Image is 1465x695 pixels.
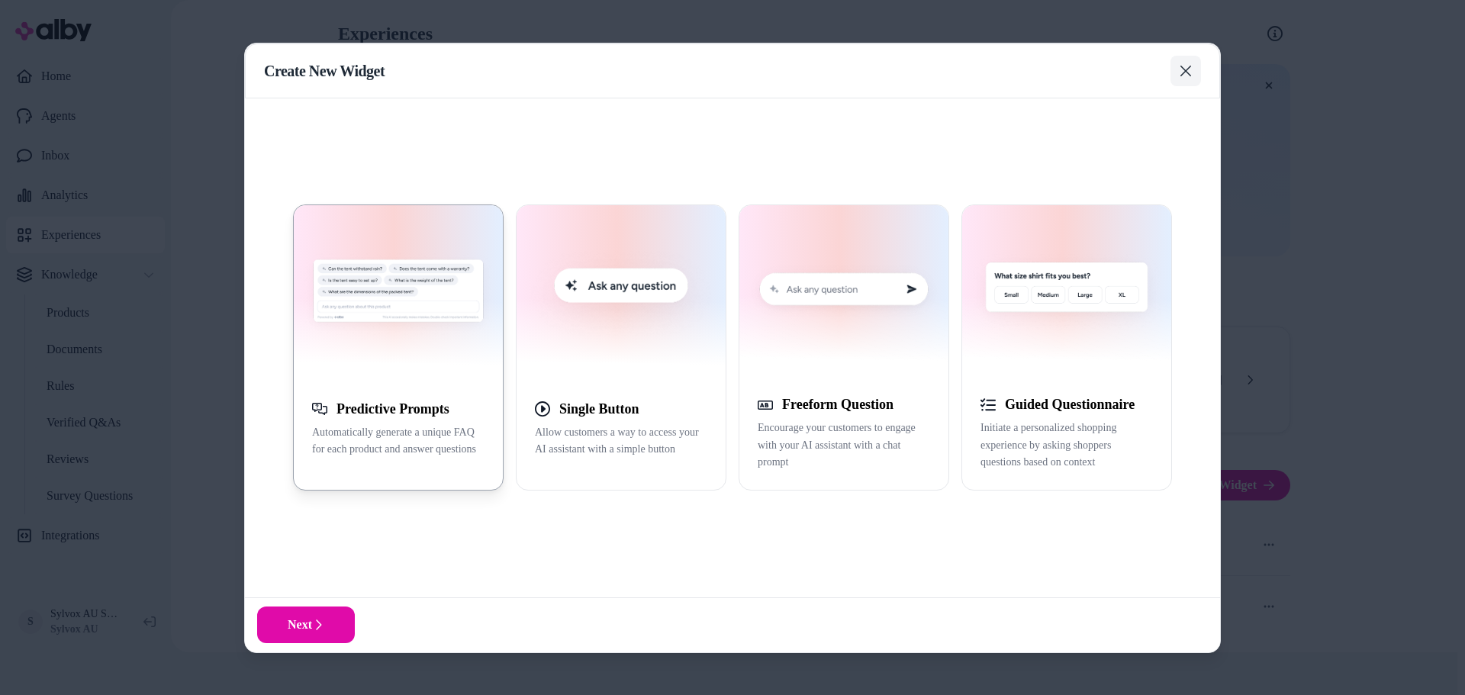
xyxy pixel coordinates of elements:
h3: Freeform Question [782,396,893,413]
img: Conversation Prompt Example [749,214,939,368]
p: Encourage your customers to engage with your AI assistant with a chat prompt [758,420,930,471]
p: Initiate a personalized shopping experience by asking shoppers questions based on context [980,420,1153,471]
img: AI Initial Question Example [971,214,1162,368]
p: Automatically generate a unique FAQ for each product and answer questions [312,424,485,459]
button: Next [257,607,355,643]
img: Generative Q&A Example [303,214,494,373]
h2: Create New Widget [264,60,385,82]
button: Conversation Prompt ExampleFreeform QuestionEncourage your customers to engage with your AI assis... [739,204,949,491]
h3: Guided Questionnaire [1005,396,1135,413]
button: Single Button Embed ExampleSingle ButtonAllow customers a way to access your AI assistant with a ... [516,204,726,491]
h3: Predictive Prompts [336,401,449,418]
button: Generative Q&A ExamplePredictive PromptsAutomatically generate a unique FAQ for each product and ... [293,204,504,491]
img: Single Button Embed Example [526,214,716,373]
h3: Single Button [559,401,639,418]
button: AI Initial Question ExampleGuided QuestionnaireInitiate a personalized shopping experience by ask... [961,204,1172,491]
p: Allow customers a way to access your AI assistant with a simple button [535,424,707,459]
